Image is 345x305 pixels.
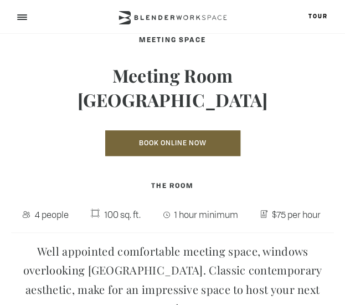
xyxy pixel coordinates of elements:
h4: The Room [11,176,334,197]
iframe: Chat Widget [146,163,345,305]
h2: Meeting Space [19,35,326,45]
span: 4 people [32,206,71,223]
a: Tour [308,14,328,19]
a: Book Online Now [105,130,240,156]
h3: Meeting Room [GEOGRAPHIC_DATA] [19,63,326,113]
span: 100 sq. ft. [102,206,143,223]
